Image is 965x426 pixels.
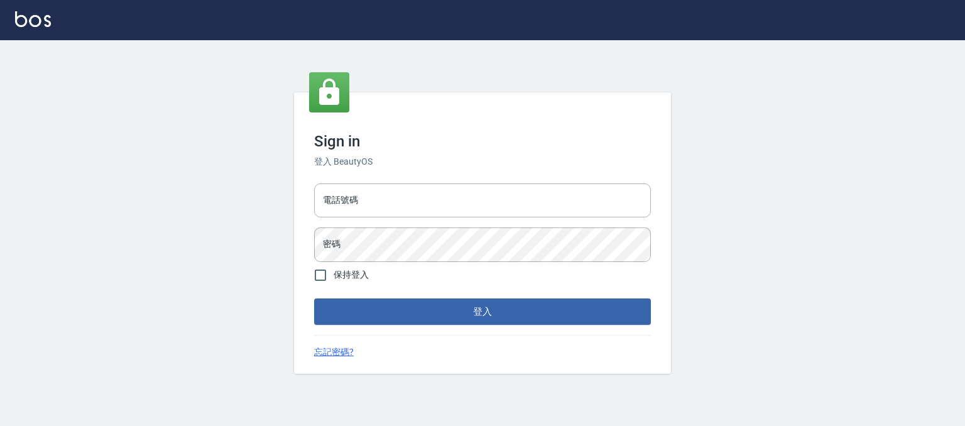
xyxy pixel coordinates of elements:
h3: Sign in [314,133,651,150]
button: 登入 [314,298,651,325]
span: 保持登入 [334,268,369,281]
a: 忘記密碼? [314,346,354,359]
img: Logo [15,11,51,27]
h6: 登入 BeautyOS [314,155,651,168]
